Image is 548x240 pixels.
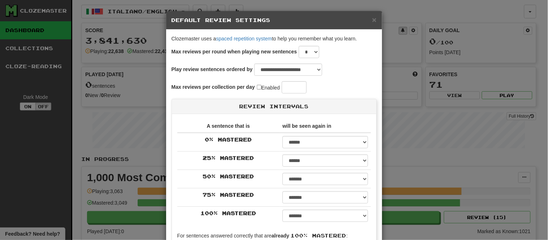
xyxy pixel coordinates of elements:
th: will be seen again in [280,119,371,133]
div: Review Intervals [172,99,376,114]
label: Play review sentences ordered by [172,66,253,73]
h5: Default Review Settings [172,17,377,24]
strong: already [272,233,289,239]
p: Clozemaster uses a to help you remember what you learn. [172,35,377,42]
span: 100% Mastered [291,232,346,239]
label: Enabled [257,83,280,91]
button: Close [372,16,376,23]
span: × [372,16,376,24]
label: Max reviews per collection per day [172,83,255,91]
input: Enabled [257,85,262,90]
label: Max reviews per round when playing new sentences [172,48,297,55]
label: 25 % Mastered [203,154,254,162]
label: 100 % Mastered [200,210,256,217]
label: 75 % Mastered [203,191,254,198]
th: A sentence that is [177,119,280,133]
label: 50 % Mastered [203,173,254,180]
a: spaced repetition system [216,36,272,42]
label: 0 % Mastered [205,136,252,143]
p: For sentences answered correctly that are : [177,232,371,239]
